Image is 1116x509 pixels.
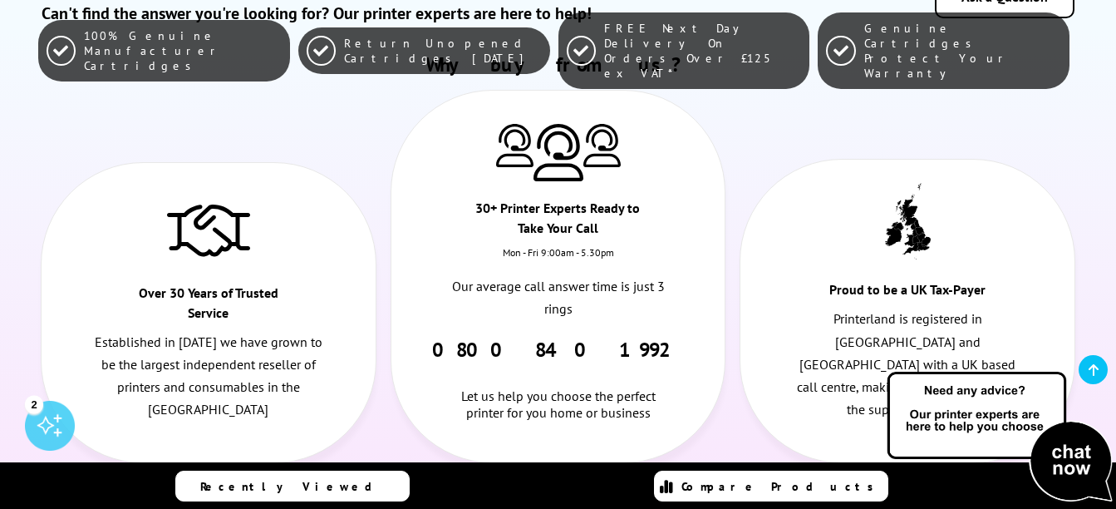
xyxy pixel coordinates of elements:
div: 30+ Printer Experts Ready to Take Your Call [474,198,642,246]
a: Recently Viewed [175,471,410,502]
div: Over 30 Years of Trusted Service [125,283,292,331]
div: Mon - Fri 9:00am - 5.30pm [391,246,725,275]
div: Proud to be a UK Tax-Payer [824,279,991,308]
img: Trusted Service [167,196,250,263]
img: Open Live Chat window [883,369,1116,506]
div: 2 [25,395,43,413]
div: Let us help you choose the perfect printer for you home or business [441,363,675,421]
img: Printer Experts [496,124,533,166]
p: Established in [DATE] we have grown to be the largest independent reseller of printers and consum... [91,331,325,422]
span: FREE Next Day Delivery On Orders Over £125 ex VAT* [604,21,801,81]
span: Compare Products [681,479,882,494]
a: 0800 840 1992 [432,337,684,363]
img: UK tax payer [885,183,931,259]
a: Compare Products [654,471,888,502]
p: Printerland is registered in [GEOGRAPHIC_DATA] and [GEOGRAPHIC_DATA] with a UK based call centre,... [791,308,1025,421]
span: Recently Viewed [200,479,389,494]
span: Return Unopened Cartridges [DATE] [344,36,541,66]
span: 100% Genuine Manufacturer Cartridges [84,28,281,73]
img: Printer Experts [533,124,583,181]
img: Printer Experts [583,124,621,166]
span: Genuine Cartridges Protect Your Warranty [864,21,1061,81]
p: Our average call answer time is just 3 rings [441,275,675,320]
